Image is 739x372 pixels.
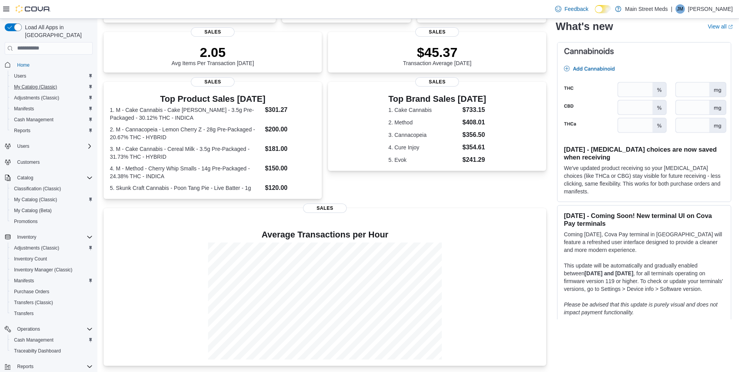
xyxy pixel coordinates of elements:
[17,143,29,149] span: Users
[110,184,262,192] dt: 5. Skunk Craft Cannabis - Poon Tang Pie - Live Batter - 1g
[11,93,93,103] span: Adjustments (Classic)
[17,159,40,165] span: Customers
[11,104,93,113] span: Manifests
[11,82,60,92] a: My Catalog (Classic)
[110,165,262,180] dt: 4. M - Method - Cherry Whip Smalls - 14g Pre-Packaged - 24.38% THC - INDICA
[676,4,685,14] div: Josh Mowery
[8,92,96,103] button: Adjustments (Classic)
[8,297,96,308] button: Transfers (Classic)
[728,25,733,29] svg: External link
[388,131,459,139] dt: 3. Cannacopeia
[8,216,96,227] button: Promotions
[8,194,96,205] button: My Catalog (Classic)
[14,142,32,151] button: Users
[14,207,52,214] span: My Catalog (Beta)
[14,173,36,182] button: Catalog
[22,23,93,39] span: Load All Apps in [GEOGRAPHIC_DATA]
[11,243,62,253] a: Adjustments (Classic)
[11,126,34,135] a: Reports
[2,324,96,335] button: Operations
[462,143,486,152] dd: $354.61
[564,212,725,227] h3: [DATE] - Coming Soon! New terminal UI on Cova Pay terminals
[388,143,459,151] dt: 4. Cure Injoy
[110,145,262,161] dt: 3. M - Cake Cannabis - Cereal Milk - 3.5g Pre-Packaged - 31.73% THC - HYBRID
[11,335,93,345] span: Cash Management
[11,184,93,193] span: Classification (Classic)
[16,5,51,13] img: Cova
[11,71,93,81] span: Users
[2,172,96,183] button: Catalog
[462,130,486,140] dd: $356.50
[8,81,96,92] button: My Catalog (Classic)
[14,267,72,273] span: Inventory Manager (Classic)
[625,4,668,14] p: Main Street Meds
[11,243,93,253] span: Adjustments (Classic)
[2,156,96,168] button: Customers
[11,346,93,356] span: Traceabilty Dashboard
[708,23,733,30] a: View allExternal link
[388,106,459,114] dt: 1. Cake Cannabis
[14,362,37,371] button: Reports
[564,301,718,315] em: Please be advised that this update is purely visual and does not impact payment functionality.
[110,106,262,122] dt: 1. M - Cake Cannabis - Cake [PERSON_NAME] - 3.5g Pre-Packaged - 30.12% THC - INDICA
[14,95,59,101] span: Adjustments (Classic)
[14,60,33,70] a: Home
[8,205,96,216] button: My Catalog (Beta)
[11,287,93,296] span: Purchase Orders
[14,310,34,317] span: Transfers
[14,60,93,70] span: Home
[564,5,588,13] span: Feedback
[8,125,96,136] button: Reports
[403,44,472,60] p: $45.37
[265,144,316,154] dd: $181.00
[8,243,96,253] button: Adjustments (Classic)
[564,262,725,293] p: This update will be automatically and gradually enabled between , for all terminals operating on ...
[595,5,611,13] input: Dark Mode
[110,230,540,239] h4: Average Transactions per Hour
[8,335,96,345] button: Cash Management
[11,71,29,81] a: Users
[110,126,262,141] dt: 2. M - Cannacopeia - Lemon Cherry Z - 28g Pre-Packaged - 20.67% THC - HYBRID
[14,348,61,354] span: Traceabilty Dashboard
[8,114,96,125] button: Cash Management
[11,309,37,318] a: Transfers
[2,232,96,243] button: Inventory
[2,361,96,372] button: Reports
[14,337,53,343] span: Cash Management
[11,254,50,264] a: Inventory Count
[8,275,96,286] button: Manifests
[17,62,30,68] span: Home
[415,77,459,87] span: Sales
[8,71,96,81] button: Users
[14,289,49,295] span: Purchase Orders
[462,118,486,127] dd: $408.01
[677,4,683,14] span: JM
[462,105,486,115] dd: $733.15
[14,245,59,251] span: Adjustments (Classic)
[556,20,613,33] h2: What's new
[11,126,93,135] span: Reports
[14,278,34,284] span: Manifests
[191,27,235,37] span: Sales
[14,232,93,242] span: Inventory
[11,298,93,307] span: Transfers (Classic)
[11,104,37,113] a: Manifests
[11,335,56,345] a: Cash Management
[11,265,76,275] a: Inventory Manager (Classic)
[14,362,93,371] span: Reports
[11,195,93,204] span: My Catalog (Classic)
[14,232,39,242] button: Inventory
[11,206,55,215] a: My Catalog (Beta)
[17,234,36,240] span: Inventory
[171,44,254,60] p: 2.05
[671,4,672,14] p: |
[388,119,459,126] dt: 2. Method
[303,204,347,213] span: Sales
[8,183,96,194] button: Classification (Classic)
[8,264,96,275] button: Inventory Manager (Classic)
[11,287,53,296] a: Purchase Orders
[14,324,43,334] button: Operations
[11,115,56,124] a: Cash Management
[265,125,316,134] dd: $200.00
